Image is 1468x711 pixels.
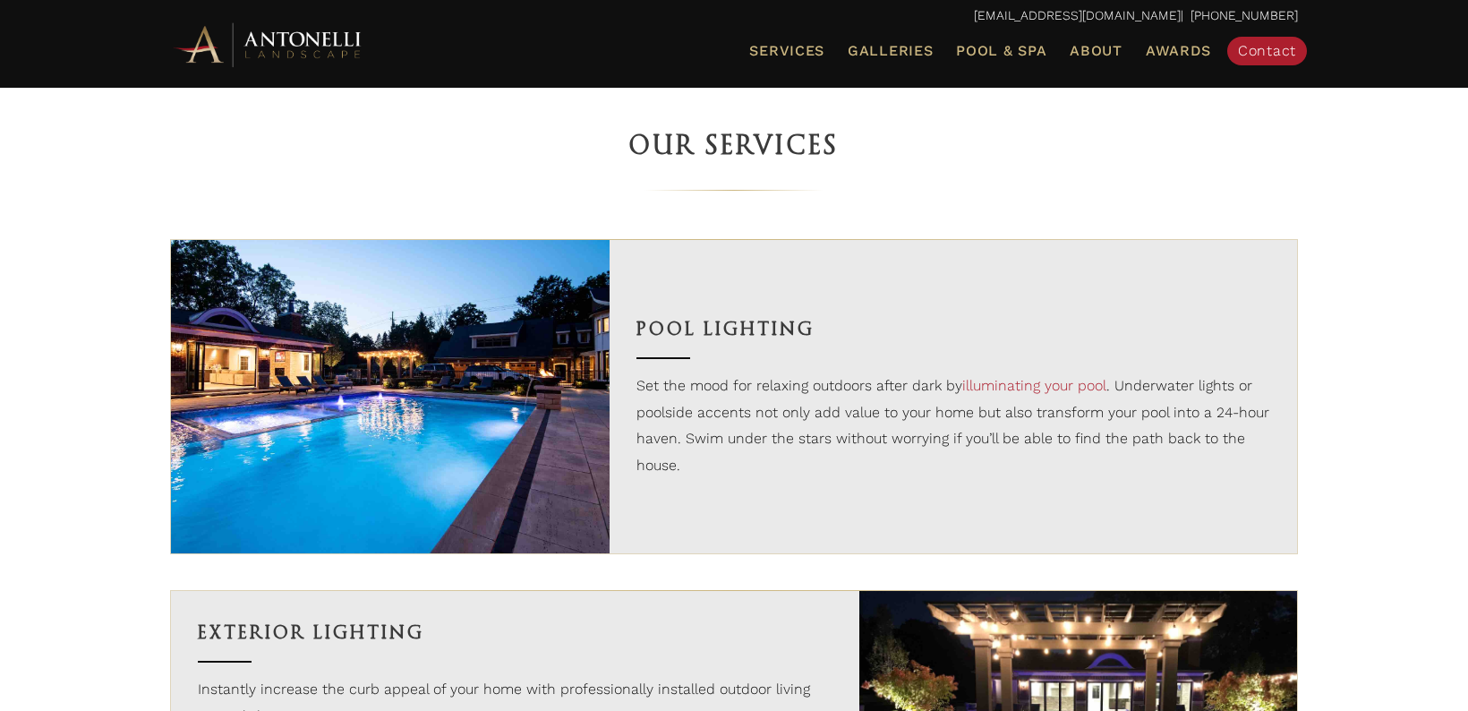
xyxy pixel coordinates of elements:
[170,4,1298,28] p: | [PHONE_NUMBER]
[962,377,1106,394] a: illuminating your pool
[636,373,1271,478] p: Set the mood for relaxing outdoors after dark by . Underwater lights or poolside accents not only...
[198,618,832,648] h3: Exterior Lighting
[956,42,1046,59] span: Pool & Spa
[848,42,933,59] span: Galleries
[636,314,1271,345] h3: Pool Lighting
[749,44,824,58] span: Services
[1063,39,1130,63] a: About
[1146,42,1211,59] span: Awards
[742,39,832,63] a: Services
[949,39,1054,63] a: Pool & Spa
[1238,42,1296,59] span: Contact
[170,20,367,69] img: Antonelli Horizontal Logo
[629,130,839,160] span: Our Services
[974,8,1181,22] a: [EMAIL_ADDRESS][DOMAIN_NAME]
[1139,39,1218,63] a: Awards
[841,39,940,63] a: Galleries
[1070,44,1122,58] span: About
[1227,37,1307,65] a: Contact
